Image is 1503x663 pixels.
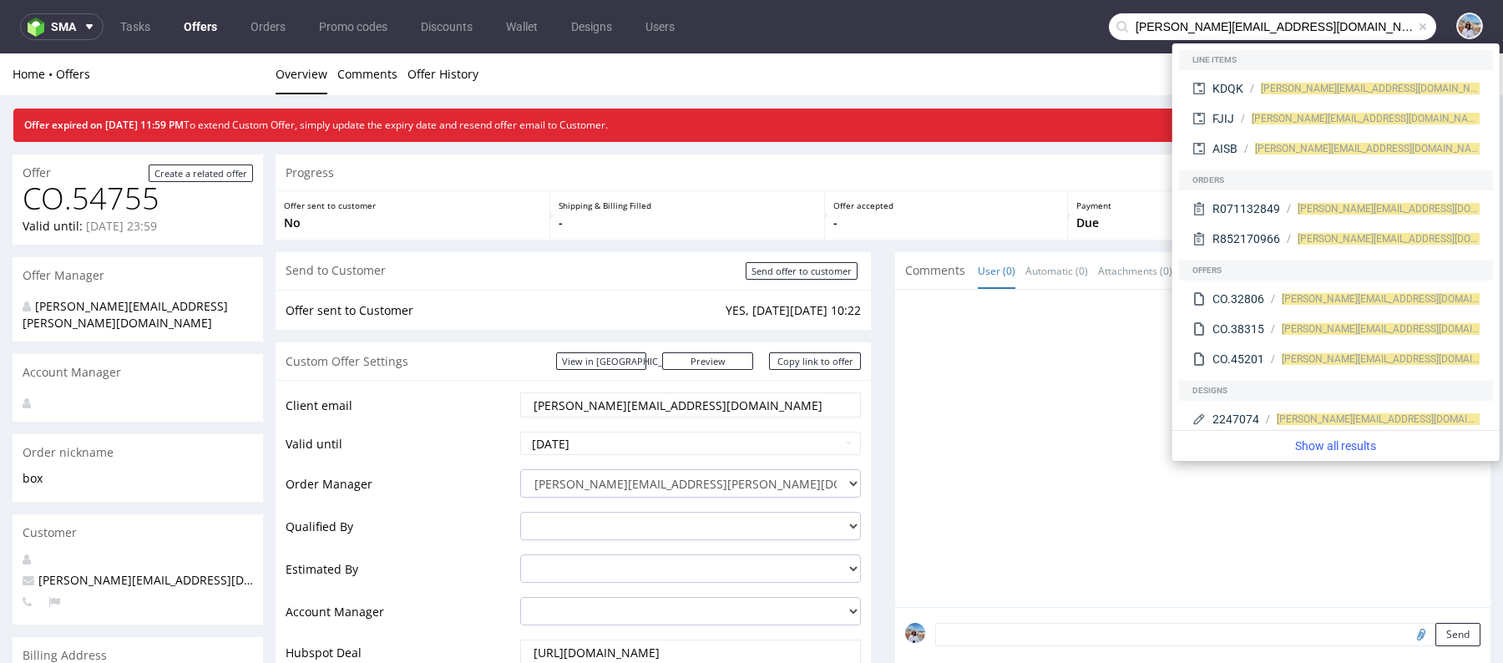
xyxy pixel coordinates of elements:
[86,164,157,180] time: [DATE] 23:59
[184,64,608,78] span: To extend Custom Offer, simply update the expiry date and resend offer email to Customer.
[276,101,1490,138] div: Progress
[1212,230,1280,247] div: R852170966
[286,542,516,585] td: Account Manager
[286,499,516,542] td: Estimated By
[13,301,263,337] div: Account Manager
[905,209,965,225] span: Comments
[769,299,861,316] a: Copy link for customers
[51,21,76,33] span: sma
[284,146,541,158] p: Offer sent to customer
[1293,161,1482,178] p: -
[309,13,397,40] a: Promo codes
[286,247,721,267] td: Offer sent to Customer
[110,13,160,40] a: Tasks
[411,13,483,40] a: Discounts
[240,13,296,40] a: Orders
[833,146,1059,158] p: Offer accepted
[1252,113,1485,124] span: [PERSON_NAME][EMAIL_ADDRESS][DOMAIN_NAME]
[13,101,263,129] div: Offer
[978,200,1015,235] a: User (0)
[1179,170,1493,190] div: Orders
[1435,569,1480,593] button: Send
[13,584,263,620] div: Billing Address
[561,13,622,40] a: Designs
[1212,140,1237,157] div: AISB
[1458,14,1481,38] img: Marta Kozłowska
[1179,261,1493,281] div: Offers
[23,417,253,433] p: box
[286,414,516,457] td: Order Manager
[1212,80,1243,97] div: KDQK
[286,337,516,377] td: Client email
[276,199,871,236] div: Send to Customer
[905,569,925,590] img: mini_magick20230816-93-1wx600i.jpg
[746,209,858,226] input: Send offer to customer
[1430,210,1480,225] a: View all (0)
[1293,146,1482,158] p: Order
[13,204,263,240] div: Offer Manager
[496,13,548,40] a: Wallet
[635,13,685,40] a: Users
[721,247,861,267] td: YES, [DATE][DATE] 10:22
[1098,200,1172,235] a: Attachments (0)
[833,161,1059,178] p: -
[1076,146,1277,158] p: Payment
[24,64,184,78] span: Offer expired on [DATE] 11:59 PM
[286,377,516,414] td: Valid until
[1179,438,1493,454] a: Show all results
[20,13,104,40] button: sma
[1212,351,1264,367] div: CO.45201
[276,289,871,326] div: Custom Offer Settings
[1212,411,1259,428] div: 2247074
[1179,381,1493,401] div: Designs
[13,381,263,418] div: Order nickname
[1255,143,1488,154] span: [PERSON_NAME][EMAIL_ADDRESS][DOMAIN_NAME]
[1182,200,1209,235] a: All (0)
[662,299,754,316] a: Preview
[1212,321,1264,337] div: CO.38315
[149,111,253,129] a: Create a related offer
[28,18,51,37] img: logo
[23,129,253,162] h1: CO.54755
[174,13,227,40] a: Offers
[13,13,56,28] a: Home
[559,146,817,158] p: Shipping & Billing Filled
[23,519,327,534] span: [PERSON_NAME][EMAIL_ADDRESS][DOMAIN_NAME]
[1076,161,1277,178] p: Due
[286,457,516,499] td: Qualified By
[1179,50,1493,70] div: Line items
[23,164,157,181] p: Valid until:
[1025,200,1088,235] a: Automatic (0)
[284,161,541,178] p: No
[559,161,817,178] p: -
[13,461,263,498] div: Customer
[1212,200,1280,217] div: R071132849
[1212,110,1234,127] div: FJIJ
[1212,291,1264,307] div: CO.32806
[556,299,646,316] a: View in [GEOGRAPHIC_DATA]
[1261,83,1494,94] span: [PERSON_NAME][EMAIL_ADDRESS][DOMAIN_NAME]
[23,245,240,277] div: [PERSON_NAME][EMAIL_ADDRESS][PERSON_NAME][DOMAIN_NAME]
[286,585,516,624] td: Hubspot Deal
[56,13,90,28] a: Offers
